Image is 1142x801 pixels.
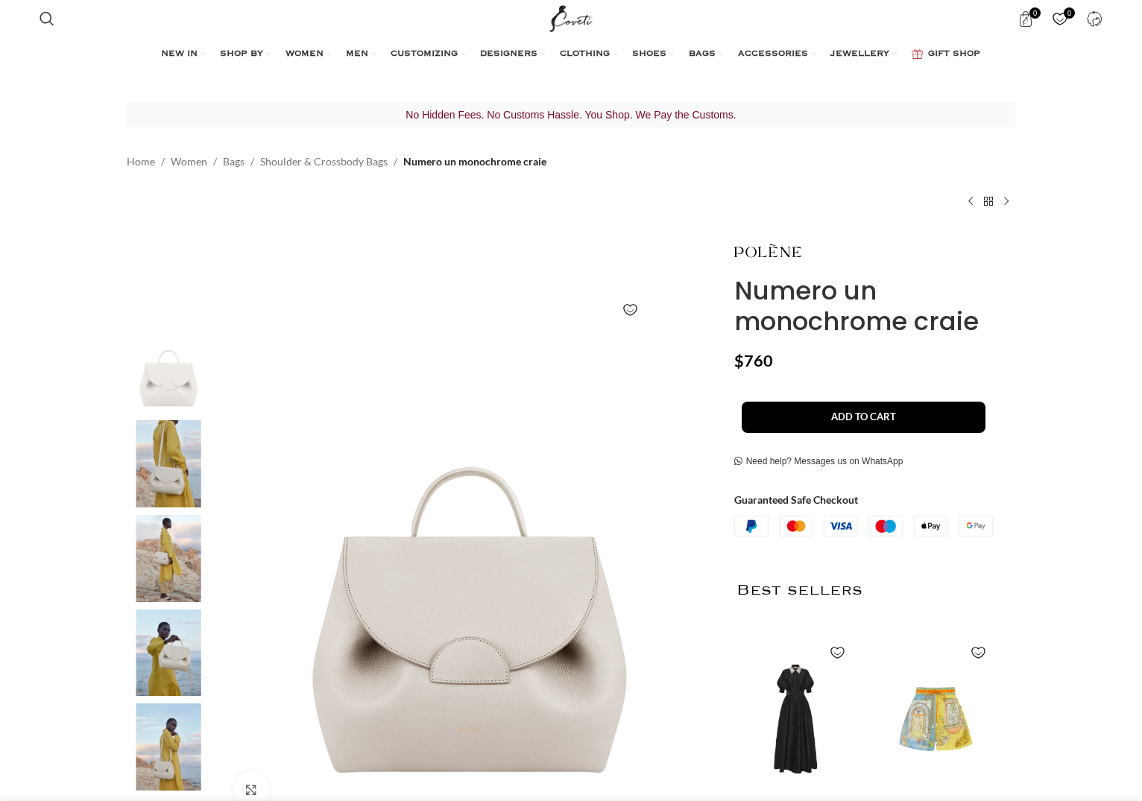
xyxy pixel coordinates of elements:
[161,39,205,69] a: NEW IN
[123,326,214,414] img: Polene
[161,48,198,60] span: NEW IN
[997,193,1015,211] a: Next product
[260,153,388,170] a: Shoulder & Crossbody Bags
[734,351,744,370] span: $
[736,551,995,630] h2: Best sellers
[220,48,263,60] span: SHOP BY
[830,48,889,60] span: JEWELLERY
[734,351,773,370] bdi: 760
[1029,7,1041,19] span: 0
[1045,4,1076,34] a: 0
[546,11,596,24] a: Site logo
[123,420,214,507] img: Polene bag
[912,49,923,59] img: GiftBag
[734,516,993,536] img: guaranteed-safe-checkout-bordered.j
[1011,4,1041,34] a: 0
[480,48,537,60] span: DESIGNERS
[734,456,903,468] a: Need help? Messages us on WhatsApp
[912,39,980,69] a: GIFT SHOP
[689,39,723,69] a: BAGS
[632,39,674,69] a: SHOES
[734,276,1015,337] h1: Numero un monochrome craie
[32,39,1109,69] div: Main navigation
[1045,4,1076,34] div: My Wishlist
[734,233,801,268] img: Polene
[742,402,985,433] button: Add to cart
[223,153,245,170] a: Bags
[346,48,368,60] span: MEN
[962,193,979,211] a: Previous product
[123,610,214,697] img: Polene Paris
[689,48,716,60] span: BAGS
[346,39,376,69] a: MEN
[480,39,545,69] a: DESIGNERS
[171,153,207,170] a: Women
[220,39,271,69] a: SHOP BY
[632,48,666,60] span: SHOES
[403,153,546,170] span: Numero un monochrome craie
[830,39,897,69] a: JEWELLERY
[738,48,808,60] span: ACCESSORIES
[127,105,1015,124] p: No Hidden Fees. No Customs Hassle. You Shop. We Pay the Customs.
[127,153,546,170] nav: Breadcrumb
[560,39,617,69] a: CLOTHING
[738,39,816,69] a: ACCESSORIES
[560,48,610,60] span: CLOTHING
[123,703,214,791] img: Polene handbags
[285,39,331,69] a: WOMEN
[1064,7,1075,19] span: 0
[127,153,155,170] a: Home
[391,39,465,69] a: CUSTOMIZING
[123,515,214,602] img: Polene bags
[734,493,858,506] strong: Guaranteed Safe Checkout
[32,4,62,34] a: Search
[285,48,324,60] span: WOMEN
[928,48,980,60] span: GIFT SHOP
[391,48,458,60] span: CUSTOMIZING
